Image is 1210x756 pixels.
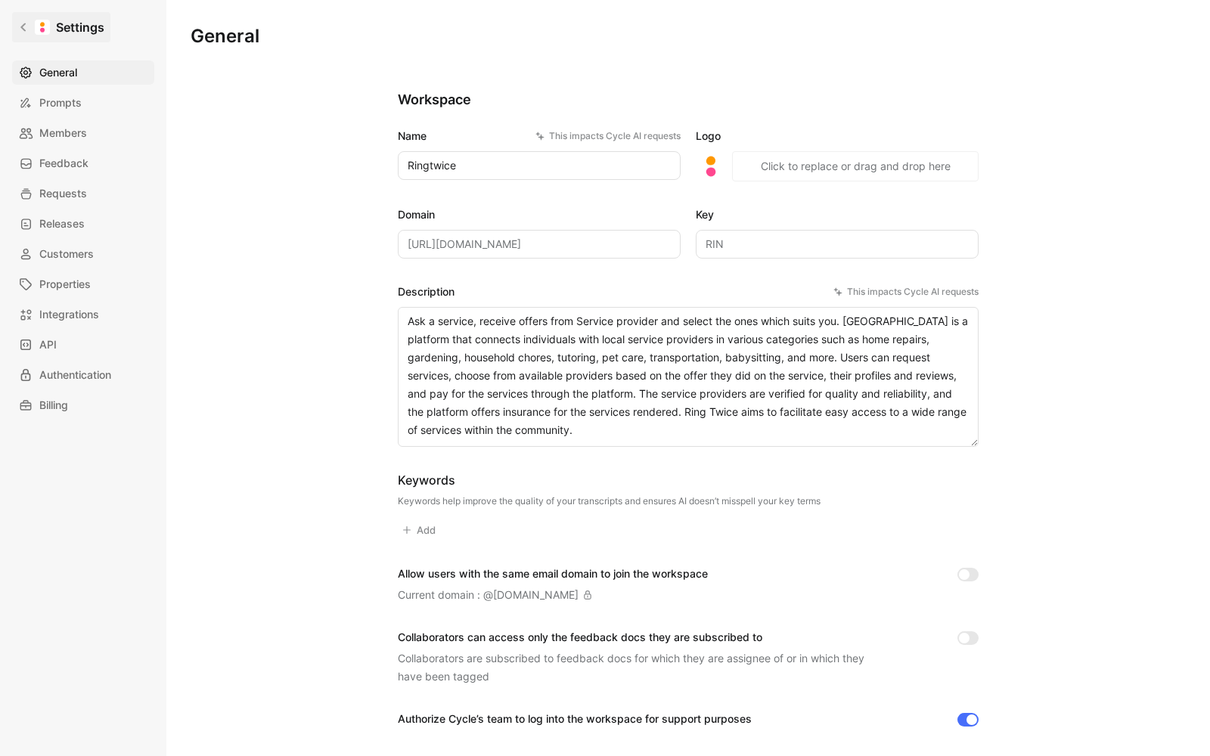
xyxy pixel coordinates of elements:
[12,242,154,266] a: Customers
[39,336,57,354] span: API
[398,471,821,489] div: Keywords
[398,230,681,259] input: Some placeholder
[398,307,979,447] textarea: Ask a service, receive offers from Service provider and select the ones which suits you. [GEOGRAP...
[12,60,154,85] a: General
[398,127,681,145] label: Name
[696,127,979,145] label: Logo
[398,710,752,728] div: Authorize Cycle’s team to log into the workspace for support purposes
[12,363,154,387] a: Authentication
[39,245,94,263] span: Customers
[732,151,979,181] button: Click to replace or drag and drop here
[39,184,87,203] span: Requests
[12,302,154,327] a: Integrations
[39,366,111,384] span: Authentication
[12,181,154,206] a: Requests
[39,215,85,233] span: Releases
[12,12,110,42] a: Settings
[398,586,592,604] div: Current domain : @
[398,519,442,541] button: Add
[39,305,99,324] span: Integrations
[398,649,882,686] div: Collaborators are subscribed to feedback docs for which they are assignee of or in which they hav...
[191,24,259,48] h1: General
[398,565,708,583] div: Allow users with the same email domain to join the workspace
[398,283,979,301] label: Description
[39,64,77,82] span: General
[12,272,154,296] a: Properties
[39,94,82,112] span: Prompts
[833,284,979,299] div: This impacts Cycle AI requests
[696,206,979,224] label: Key
[39,275,91,293] span: Properties
[398,206,681,224] label: Domain
[12,212,154,236] a: Releases
[493,586,579,604] div: [DOMAIN_NAME]
[12,121,154,145] a: Members
[39,124,87,142] span: Members
[398,91,979,109] h2: Workspace
[398,495,821,507] div: Keywords help improve the quality of your transcripts and ensures AI doesn’t misspell your key terms
[12,333,154,357] a: API
[39,154,88,172] span: Feedback
[39,396,68,414] span: Billing
[535,129,681,144] div: This impacts Cycle AI requests
[398,628,882,646] div: Collaborators can access only the feedback docs they are subscribed to
[12,151,154,175] a: Feedback
[12,393,154,417] a: Billing
[696,151,726,181] img: logo
[56,18,104,36] h1: Settings
[12,91,154,115] a: Prompts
